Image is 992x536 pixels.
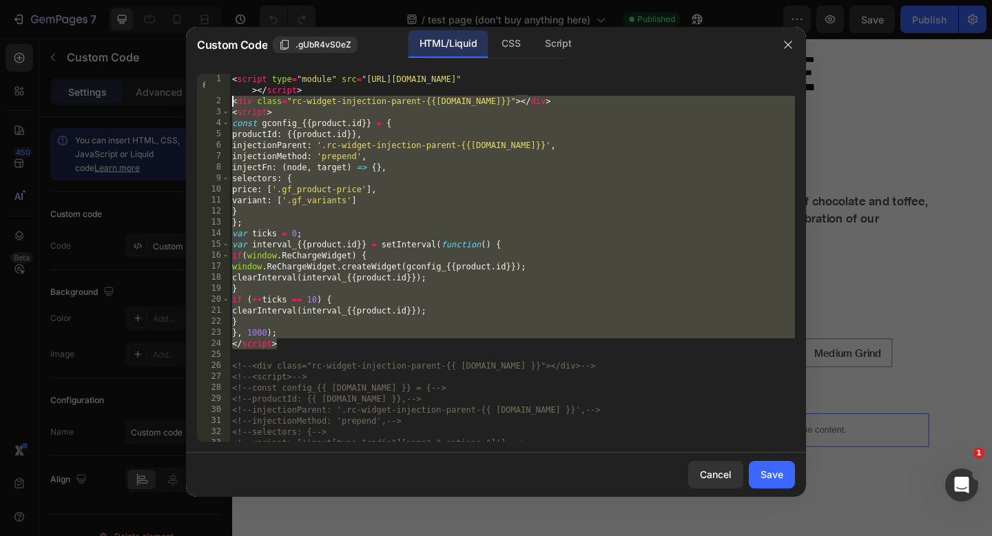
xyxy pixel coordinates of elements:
span: Custom Code [197,37,267,53]
div: 10 [197,184,230,195]
div: 20 [197,294,230,305]
h2: The Truth [424,85,758,125]
div: 27 [197,371,230,382]
button: Save [749,461,795,488]
p: Publish the page to see the content. [424,419,758,433]
span: 1kg [495,269,513,282]
span: 200g [437,269,466,282]
div: 33 [197,437,230,449]
div: 30 [197,404,230,415]
div: 28 [197,382,230,393]
span: .gUbR4vS0eZ [296,39,351,51]
input: quantity [446,459,486,485]
span: 1 [973,448,984,459]
div: 32 [197,426,230,437]
div: Save [761,467,783,482]
button: .gUbR4vS0eZ [273,37,358,53]
span: Coarse Grind [535,336,604,349]
div: Cancel [700,467,732,482]
div: 3 [197,107,230,118]
div: £8.00 [424,136,462,157]
div: 14 [197,228,230,239]
p: No compare price [478,143,548,151]
div: 1 [197,74,230,96]
legend: Grind: Whole Beans [424,302,530,321]
div: Add To cart [530,464,607,480]
button: decrement [425,459,446,485]
button: Carousel Next Arrow [375,447,391,464]
div: 16 [197,250,230,261]
div: 2 [197,96,230,107]
div: Script [534,30,582,58]
div: 13 [197,217,230,228]
span: Medium Grind [633,336,706,349]
div: 8 [197,162,230,173]
div: Custom Code [442,389,500,401]
div: 24 [197,338,230,349]
div: 12 [197,206,230,217]
span: Fine Grind [436,375,490,389]
div: 15 [197,239,230,250]
span: Whole Beans [437,336,505,349]
button: Cancel [688,461,743,488]
div: 6 [197,140,230,151]
div: CSS [490,30,531,58]
button: Carousel Back Arrow [80,447,96,464]
div: 9 [197,173,230,184]
div: 29 [197,393,230,404]
div: Balanced and sweet with notes of chocolate and toffee, this stunning all-rounder is a celebration... [424,168,758,224]
button: increment [486,459,506,485]
div: 5 [197,129,230,140]
a: The Truth [69,85,402,419]
div: 18 [197,272,230,283]
button: Add To cart [514,458,623,486]
div: 17 [197,261,230,272]
div: 19 [197,283,230,294]
div: 21 [197,305,230,316]
div: 11 [197,195,230,206]
div: HTML/Liquid [409,30,488,58]
legend: Weight: 200g [424,235,498,254]
div: 7 [197,151,230,162]
div: 25 [197,349,230,360]
h2: SHOP THE RANGE [69,6,758,72]
div: 26 [197,360,230,371]
div: 23 [197,327,230,338]
div: 22 [197,316,230,327]
iframe: Intercom live chat [945,468,978,502]
div: 31 [197,415,230,426]
div: 4 [197,118,230,129]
